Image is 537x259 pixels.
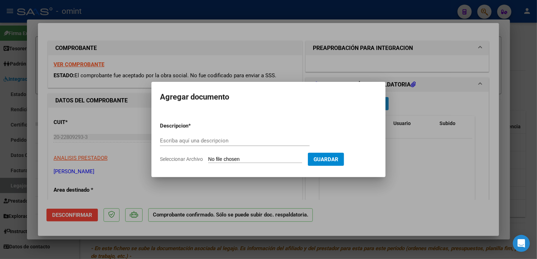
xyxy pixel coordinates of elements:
[160,156,203,162] span: Seleccionar Archivo
[308,153,344,166] button: Guardar
[160,122,225,130] p: Descripcion
[314,156,338,163] span: Guardar
[513,235,530,252] div: Open Intercom Messenger
[160,90,377,104] h2: Agregar documento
